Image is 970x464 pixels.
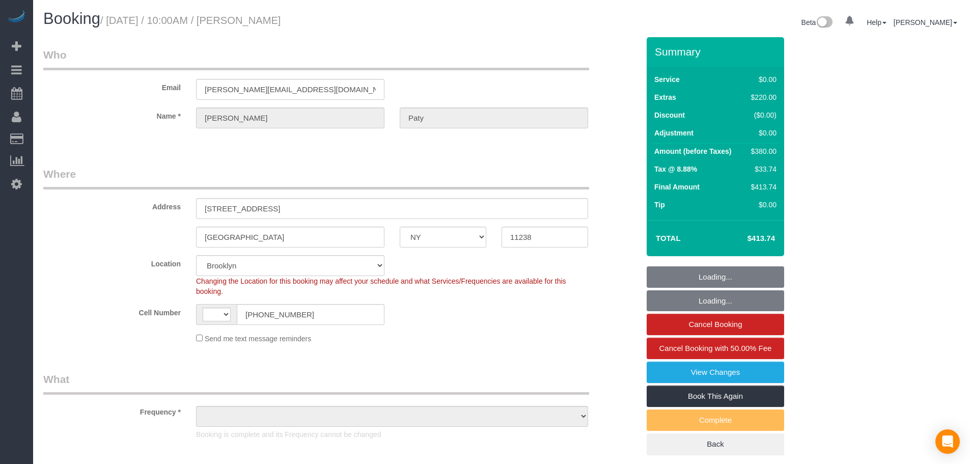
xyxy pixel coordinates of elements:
[659,344,772,352] span: Cancel Booking with 50.00% Fee
[196,107,384,128] input: First Name
[747,128,777,138] div: $0.00
[717,234,775,243] h4: $413.74
[647,338,784,359] a: Cancel Booking with 50.00% Fee
[502,227,588,248] input: Zip Code
[654,74,680,85] label: Service
[205,335,311,343] span: Send me text message reminders
[647,386,784,407] a: Book This Again
[747,182,777,192] div: $413.74
[654,200,665,210] label: Tip
[654,110,685,120] label: Discount
[747,200,777,210] div: $0.00
[36,79,188,93] label: Email
[43,10,100,28] span: Booking
[36,304,188,318] label: Cell Number
[654,128,694,138] label: Adjustment
[654,164,697,174] label: Tax @ 8.88%
[100,15,281,26] small: / [DATE] / 10:00AM / [PERSON_NAME]
[935,429,960,454] div: Open Intercom Messenger
[647,433,784,455] a: Back
[400,107,588,128] input: Last Name
[747,146,777,156] div: $380.00
[237,304,384,325] input: Cell Number
[647,362,784,383] a: View Changes
[43,47,589,70] legend: Who
[654,182,700,192] label: Final Amount
[747,110,777,120] div: ($0.00)
[654,92,676,102] label: Extras
[43,167,589,189] legend: Where
[196,79,384,100] input: Email
[656,234,681,242] strong: Total
[894,18,957,26] a: [PERSON_NAME]
[816,16,833,30] img: New interface
[36,198,188,212] label: Address
[36,403,188,417] label: Frequency *
[747,92,777,102] div: $220.00
[747,164,777,174] div: $33.74
[647,314,784,335] a: Cancel Booking
[36,255,188,269] label: Location
[43,372,589,395] legend: What
[867,18,886,26] a: Help
[196,277,566,295] span: Changing the Location for this booking may affect your schedule and what Services/Frequencies are...
[196,227,384,248] input: City
[747,74,777,85] div: $0.00
[655,46,779,58] h3: Summary
[654,146,731,156] label: Amount (before Taxes)
[801,18,833,26] a: Beta
[196,429,588,440] p: Booking is complete and its Frequency cannot be changed
[6,10,26,24] img: Automaid Logo
[36,107,188,121] label: Name *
